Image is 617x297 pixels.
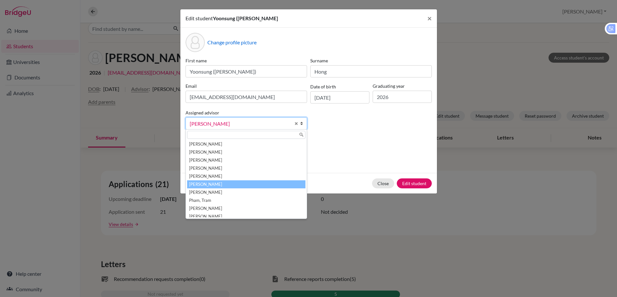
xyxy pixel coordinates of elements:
[186,33,205,52] div: Profile picture
[397,178,432,188] button: Edit student
[372,178,394,188] button: Close
[186,15,213,21] span: Edit student
[186,83,307,89] label: Email
[213,15,278,21] span: Yoonsung ([PERSON_NAME]
[187,212,305,221] li: [PERSON_NAME]
[190,120,291,128] span: [PERSON_NAME]
[310,83,336,90] label: Date of birth
[310,57,432,64] label: Surname
[186,57,307,64] label: First name
[187,140,305,148] li: [PERSON_NAME]
[427,14,432,23] span: ×
[186,140,432,148] p: Parents
[187,148,305,156] li: [PERSON_NAME]
[187,164,305,172] li: [PERSON_NAME]
[187,180,305,188] li: [PERSON_NAME]
[187,172,305,180] li: [PERSON_NAME]
[187,196,305,204] li: Pham, Tram
[187,156,305,164] li: [PERSON_NAME]
[187,188,305,196] li: [PERSON_NAME]
[373,83,432,89] label: Graduating year
[187,204,305,212] li: [PERSON_NAME]
[422,9,437,27] button: Close
[310,91,369,104] input: dd/mm/yyyy
[186,109,219,116] label: Assigned advisor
